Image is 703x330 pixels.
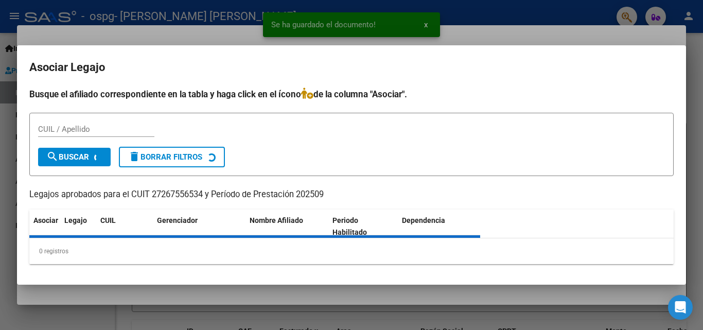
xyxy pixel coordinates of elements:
[668,295,693,320] div: Open Intercom Messenger
[60,210,96,244] datatable-header-cell: Legajo
[46,150,59,163] mat-icon: search
[29,188,674,201] p: Legajos aprobados para el CUIT 27267556534 y Período de Prestación 202509
[245,210,328,244] datatable-header-cell: Nombre Afiliado
[29,238,674,264] div: 0 registros
[328,210,398,244] datatable-header-cell: Periodo Habilitado
[29,58,674,77] h2: Asociar Legajo
[119,147,225,167] button: Borrar Filtros
[29,210,60,244] datatable-header-cell: Asociar
[128,152,202,162] span: Borrar Filtros
[332,216,367,236] span: Periodo Habilitado
[33,216,58,224] span: Asociar
[100,216,116,224] span: CUIL
[398,210,481,244] datatable-header-cell: Dependencia
[157,216,198,224] span: Gerenciador
[153,210,245,244] datatable-header-cell: Gerenciador
[96,210,153,244] datatable-header-cell: CUIL
[38,148,111,166] button: Buscar
[250,216,303,224] span: Nombre Afiliado
[46,152,89,162] span: Buscar
[29,88,674,101] h4: Busque el afiliado correspondiente en la tabla y haga click en el ícono de la columna "Asociar".
[402,216,445,224] span: Dependencia
[64,216,87,224] span: Legajo
[128,150,140,163] mat-icon: delete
